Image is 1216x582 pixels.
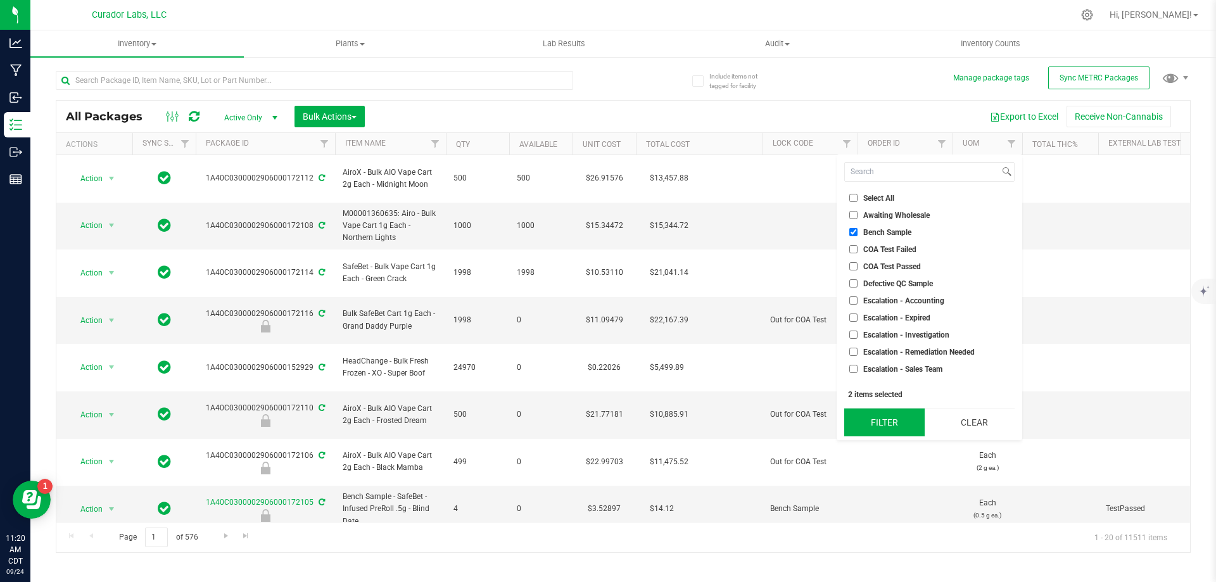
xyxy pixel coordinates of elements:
[244,38,457,49] span: Plants
[849,313,858,322] input: Escalation - Expired
[9,37,22,49] inline-svg: Analytics
[849,331,858,339] input: Escalation - Investigation
[453,408,502,421] span: 500
[343,403,438,427] span: AiroX - Bulk AIO Vape Cart 2g Each - Frosted Dream
[849,296,858,305] input: Escalation - Accounting
[158,358,171,376] span: In Sync
[66,140,127,149] div: Actions
[863,314,930,322] span: Escalation - Expired
[217,528,235,545] a: Go to the next page
[6,533,25,567] p: 11:20 AM CDT
[244,30,457,57] a: Plants
[104,406,120,424] span: select
[317,451,325,460] span: Sync from Compliance System
[671,30,884,57] a: Audit
[69,500,103,518] span: Action
[343,261,438,285] span: SafeBet - Bulk Vape Cart 1g Each - Green Crack
[145,528,168,547] input: 1
[863,246,916,253] span: COA Test Failed
[643,263,695,282] span: $21,041.14
[845,163,999,181] input: Search
[573,439,636,486] td: $22.99703
[343,491,438,528] span: Bench Sample - SafeBet - Infused PreRoll .5g - Blind Date
[849,211,858,219] input: Awaiting Wholesale
[1067,106,1171,127] button: Receive Non-Cannabis
[953,73,1029,84] button: Manage package tags
[863,229,911,236] span: Bench Sample
[69,453,103,471] span: Action
[194,220,337,232] div: 1A40C0300002906000172108
[643,311,695,329] span: $22,167.39
[317,403,325,412] span: Sync from Compliance System
[158,263,171,281] span: In Sync
[158,169,171,187] span: In Sync
[1001,133,1022,155] a: Filter
[66,110,155,123] span: All Packages
[573,297,636,345] td: $11.09479
[104,312,120,329] span: select
[69,406,103,424] span: Action
[30,38,244,49] span: Inventory
[573,486,636,533] td: $3.52897
[844,408,925,436] button: Filter
[194,414,337,427] div: Out for COA Test
[849,245,858,253] input: COA Test Failed
[9,146,22,158] inline-svg: Outbound
[194,308,337,332] div: 1A40C0300002906000172116
[934,408,1015,436] button: Clear
[317,309,325,318] span: Sync from Compliance System
[206,498,313,507] a: 1A40C0300002906000172105
[770,503,850,515] span: Bench Sample
[960,450,1015,474] span: Each
[194,320,337,332] div: Out for COA Test
[37,479,53,494] iframe: Resource center unread badge
[863,212,930,219] span: Awaiting Wholesale
[343,208,438,244] span: M00001360635: Airo - Bulk Vape Cart 1g Each - Northern Lights
[849,194,858,202] input: Select All
[770,314,850,326] span: Out for COA Test
[932,133,953,155] a: Filter
[573,344,636,391] td: $0.22026
[863,331,949,339] span: Escalation - Investigation
[643,453,695,471] span: $11,475.52
[519,140,557,149] a: Available
[837,133,858,155] a: Filter
[573,391,636,439] td: $21.77181
[69,264,103,282] span: Action
[194,462,337,474] div: Out for COA Test
[960,462,1015,474] p: (2 g ea.)
[343,308,438,332] span: Bulk SafeBet Cart 1g Each - Grand Daddy Purple
[863,263,921,270] span: COA Test Passed
[303,111,357,122] span: Bulk Actions
[643,217,695,235] span: $15,344.72
[884,30,1098,57] a: Inventory Counts
[453,503,502,515] span: 4
[849,228,858,236] input: Bench Sample
[13,481,51,519] iframe: Resource center
[1084,528,1177,547] span: 1 - 20 of 11511 items
[317,221,325,230] span: Sync from Compliance System
[517,362,565,374] span: 0
[770,456,850,468] span: Out for COA Test
[104,453,120,471] span: select
[56,71,573,90] input: Search Package ID, Item Name, SKU, Lot or Part Number...
[982,106,1067,127] button: Export to Excel
[104,264,120,282] span: select
[1079,9,1095,21] div: Manage settings
[158,500,171,517] span: In Sync
[194,402,337,427] div: 1A40C0300002906000172110
[573,203,636,250] td: $15.34472
[69,358,103,376] span: Action
[237,528,255,545] a: Go to the last page
[849,365,858,373] input: Escalation - Sales Team
[849,348,858,356] input: Escalation - Remediation Needed
[960,509,1015,521] p: (0.5 g ea.)
[517,314,565,326] span: 0
[158,217,171,234] span: In Sync
[646,140,690,149] a: Total Cost
[453,314,502,326] span: 1998
[92,9,167,20] span: Curador Labs, LLC
[158,405,171,423] span: In Sync
[69,170,103,187] span: Action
